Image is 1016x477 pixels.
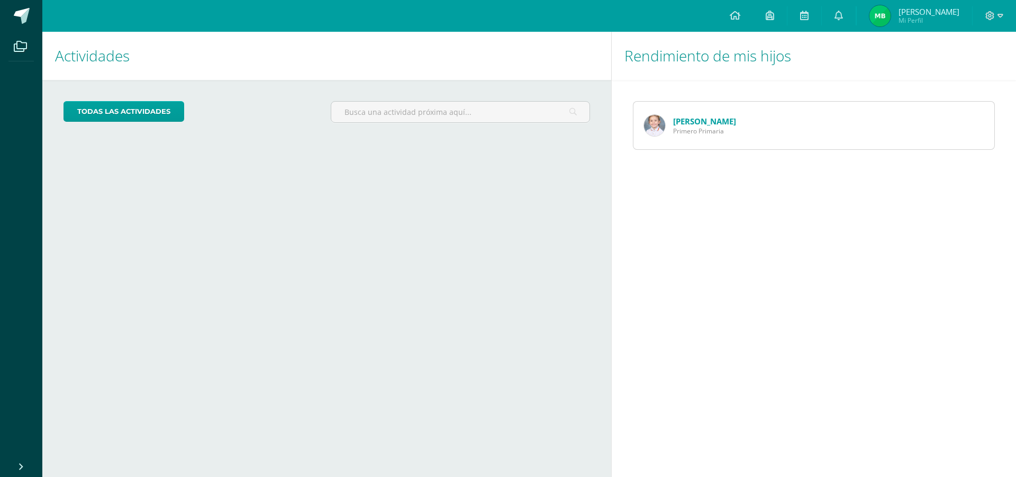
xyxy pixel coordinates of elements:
span: Primero Primaria [673,127,736,136]
img: 705acc76dd74db1d776181fab55ad99b.png [869,5,891,26]
a: todas las Actividades [63,101,184,122]
input: Busca una actividad próxima aquí... [331,102,589,122]
span: Mi Perfil [899,16,959,25]
h1: Rendimiento de mis hijos [624,32,1003,80]
a: [PERSON_NAME] [673,116,736,127]
img: 011f98e9606272caca3a2632dd817ba6.png [644,115,665,136]
span: [PERSON_NAME] [899,6,959,17]
h1: Actividades [55,32,598,80]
